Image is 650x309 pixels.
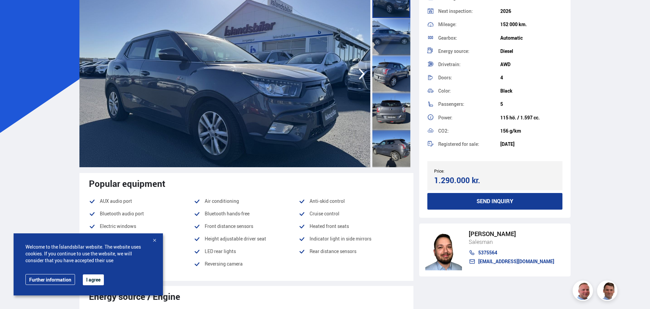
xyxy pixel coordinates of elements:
div: Drivetrain: [438,62,500,67]
div: Energy source: [438,49,500,54]
img: nhp88E3Fdnt1Opn2.png [425,230,462,270]
li: Bluetooth hands-free [194,210,299,218]
a: 5375564 [469,250,554,255]
button: Opna LiveChat spjallviðmót [5,3,26,23]
a: Further information [25,274,75,285]
div: [PERSON_NAME] [469,230,554,237]
img: siFngHWaQ9KaOqBr.png [574,282,594,302]
div: Passengers: [438,102,500,107]
li: Anti-skid control [299,197,404,205]
div: 5 [500,101,562,107]
li: Electric windows [89,222,194,230]
li: LED rear lights [194,247,299,255]
div: Salesman [469,237,554,246]
div: Price: [434,169,495,173]
button: Send inquiry [427,193,563,210]
div: 115 hö. / 1.597 cc. [500,115,562,120]
span: Welcome to the Íslandsbílar website. The website uses cookies. If you continue to use the website... [25,244,151,264]
a: [EMAIL_ADDRESS][DOMAIN_NAME] [469,259,554,264]
div: 156 g/km [500,128,562,134]
div: [DATE] [500,141,562,147]
li: Bluetooth audio port [89,210,194,218]
div: Gearbox: [438,36,500,40]
div: Registered for sale: [438,142,500,147]
li: Rear distance sensors [299,247,404,255]
div: 1.290.000 kr. [434,176,493,185]
li: AUX audio port [89,197,194,205]
li: Reversing camera [194,260,299,272]
div: AWD [500,62,562,67]
div: 2026 [500,8,562,14]
li: Height adjustable driver seat [194,235,299,243]
div: Mileage: [438,22,500,27]
div: Automatic [500,35,562,41]
div: Doors: [438,75,500,80]
div: Color: [438,89,500,93]
div: Popular equipment [89,178,404,189]
li: Air conditioning [194,197,299,205]
div: Black [500,88,562,94]
div: Diesel [500,49,562,54]
button: I agree [83,274,104,285]
li: Front distance sensors [194,222,299,230]
div: 4 [500,75,562,80]
li: Cruise control [299,210,404,218]
div: CO2: [438,129,500,133]
div: Energy source / Engine [89,291,404,302]
div: 152 000 km. [500,22,562,27]
div: Power: [438,115,500,120]
div: Next inspection: [438,9,500,14]
img: FbJEzSuNWCJXmdc-.webp [598,282,618,302]
li: Indicator light in side mirrors [299,235,404,243]
li: Heated front seats [299,222,404,230]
